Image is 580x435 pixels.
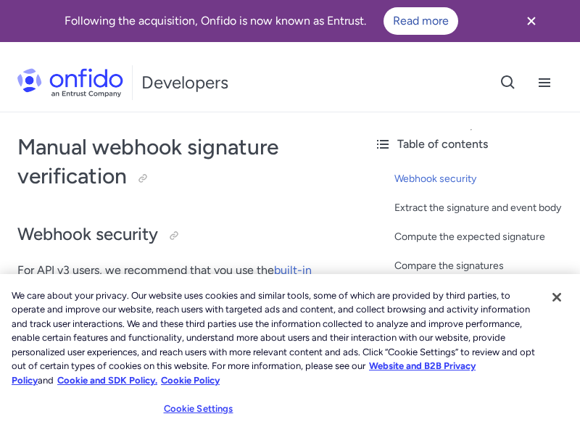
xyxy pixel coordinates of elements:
[12,360,476,386] a: More information about our cookie policy., opens in a new tab
[161,375,220,386] a: Cookie Policy
[394,170,568,188] a: Webhook security
[141,71,228,94] h1: Developers
[374,136,568,153] div: Table of contents
[394,257,568,275] a: Compare the signatures
[57,375,157,386] a: Cookie and SDK Policy.
[384,7,458,35] a: Read more
[394,199,568,217] a: Extract the signature and event body
[505,3,558,39] button: Close banner
[394,228,568,246] a: Compute the expected signature
[17,223,345,247] h2: Webhook security
[17,262,345,297] p: For API v3 users, we recommend that you use the for webhook verification in our client libraries.
[536,74,553,91] svg: Open navigation menu button
[17,133,345,191] h1: Manual webhook signature verification
[12,289,539,388] div: We care about your privacy. Our website uses cookies and similar tools, some of which are provide...
[490,65,526,101] button: Open search button
[526,65,563,101] button: Open navigation menu button
[541,281,573,313] button: Close
[523,12,540,30] svg: Close banner
[17,68,123,97] img: Onfido Logo
[17,7,505,35] div: Following the acquisition, Onfido is now known as Entrust.
[500,74,517,91] svg: Open search button
[153,394,244,423] button: Cookie Settings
